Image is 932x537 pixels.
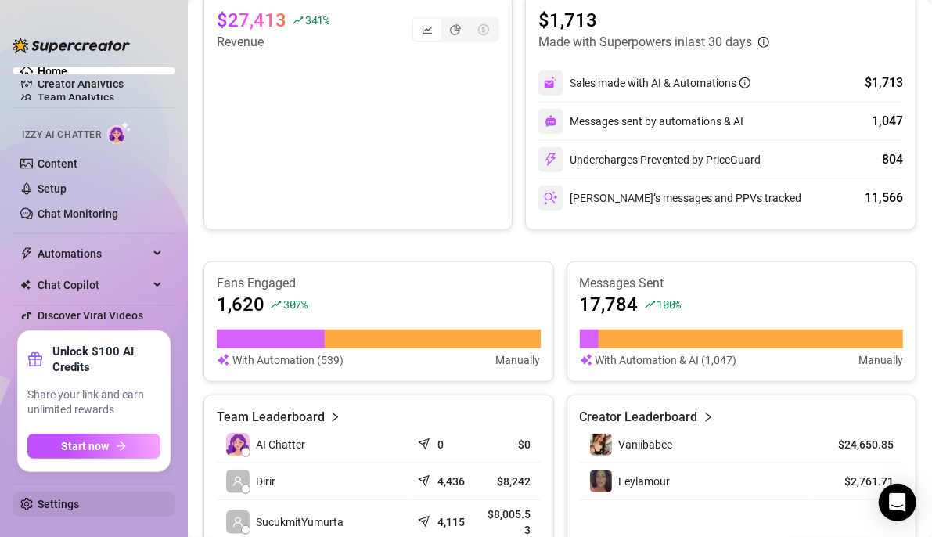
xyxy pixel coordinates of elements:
span: Izzy AI Chatter [22,128,101,142]
span: dollar-circle [478,24,489,35]
span: user [232,517,243,528]
div: Undercharges Prevented by PriceGuard [538,147,761,172]
span: Chat Copilot [38,272,149,297]
img: AI Chatter [107,121,131,144]
div: $1,713 [865,74,903,92]
span: Leylamour [619,475,671,488]
span: SucukmitYumurta [256,514,344,531]
article: $2,761.71 [822,474,894,489]
article: 1,620 [217,292,264,317]
article: Made with Superpowers in last 30 days [538,33,752,52]
article: Creator Leaderboard [580,408,698,427]
img: svg%3e [544,76,558,90]
span: AI Chatter [256,436,305,453]
article: With Automation (539) [232,351,344,369]
div: Messages sent by automations & AI [538,109,743,134]
a: Content [38,157,77,170]
a: Setup [38,182,67,195]
a: Creator Analytics [38,71,163,96]
article: Manually [858,351,903,369]
article: Revenue [217,33,329,52]
article: Manually [496,351,541,369]
img: Leylamour [590,470,612,492]
article: $24,650.85 [822,437,894,452]
article: Fans Engaged [217,275,541,292]
span: Automations [38,241,149,266]
div: 804 [882,150,903,169]
div: Open Intercom Messenger [879,484,916,521]
span: right [703,408,714,427]
article: $0 [485,437,531,452]
div: 11,566 [865,189,903,207]
span: user [232,476,243,487]
img: izzy-ai-chatter-avatar-DDCN_rTZ.svg [226,433,250,456]
img: svg%3e [544,191,558,205]
strong: Unlock $100 AI Credits [52,344,160,375]
span: arrow-right [116,441,127,452]
span: rise [271,299,282,310]
div: segmented control [412,17,499,42]
span: info-circle [739,77,750,88]
span: thunderbolt [20,247,33,260]
span: send [418,471,434,487]
img: svg%3e [544,153,558,167]
a: Home [38,65,67,77]
span: info-circle [758,37,769,48]
article: 17,784 [580,292,639,317]
img: Chat Copilot [20,279,31,290]
span: Start now [62,440,110,452]
span: Share your link and earn unlimited rewards [27,387,160,418]
a: Chat Monitoring [38,207,118,220]
span: pie-chart [450,24,461,35]
span: send [418,512,434,528]
a: Discover Viral Videos [38,309,143,322]
span: Vaniibabee [619,438,673,451]
div: [PERSON_NAME]’s messages and PPVs tracked [538,186,801,211]
img: Vaniibabee [590,434,612,456]
article: 4,436 [437,474,465,489]
img: svg%3e [217,351,229,369]
span: gift [27,351,43,367]
article: 0 [437,437,444,452]
img: svg%3e [580,351,592,369]
span: 307 % [283,297,308,312]
article: With Automation & AI (1,047) [596,351,737,369]
article: $8,242 [485,474,531,489]
a: Team Analytics [38,91,114,103]
span: rise [645,299,656,310]
span: right [329,408,340,427]
article: $27,413 [217,8,286,33]
article: Messages Sent [580,275,904,292]
span: rise [293,15,304,26]
img: logo-BBDzfeDw.svg [13,38,130,53]
img: svg%3e [545,115,557,128]
span: 100 % [657,297,682,312]
span: send [418,434,434,450]
span: 341 % [305,13,329,27]
span: Dirir [256,473,275,490]
div: 1,047 [872,112,903,131]
article: 4,115 [437,514,465,530]
button: Start nowarrow-right [27,434,160,459]
a: Settings [38,498,79,510]
span: line-chart [422,24,433,35]
article: $1,713 [538,8,769,33]
article: Team Leaderboard [217,408,325,427]
div: Sales made with AI & Automations [570,74,750,92]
